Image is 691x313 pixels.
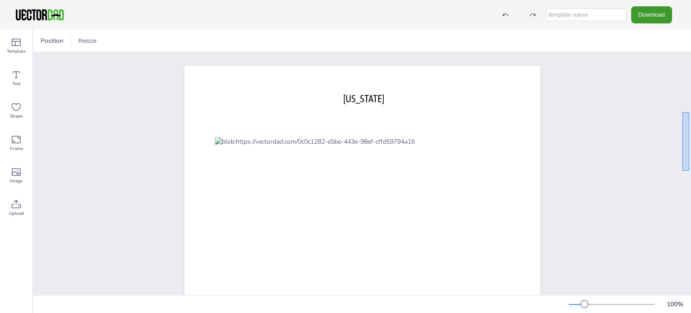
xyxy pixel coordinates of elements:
span: Image [10,177,22,185]
span: Frame [10,145,23,152]
img: VectorDad-1.png [14,8,65,22]
span: [US_STATE] [343,93,384,104]
span: Upload [9,210,24,217]
span: Position [39,36,65,45]
button: Download [631,6,672,23]
input: template name [546,9,627,21]
span: Shape [10,113,22,120]
div: 100 % [664,300,686,308]
span: Template [7,48,26,55]
button: Resize [75,34,100,48]
span: Text [12,80,21,87]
